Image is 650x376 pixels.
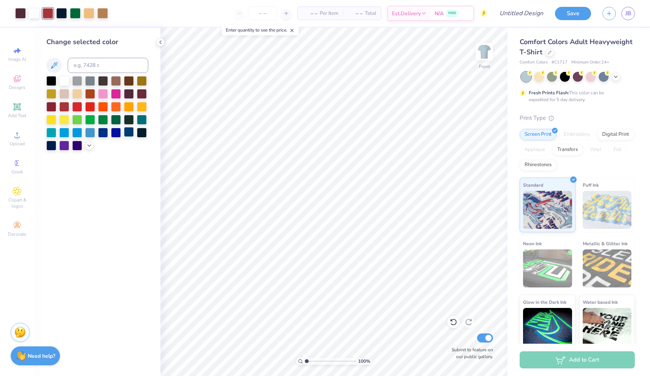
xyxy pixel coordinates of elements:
img: Metallic & Glitter Ink [583,249,632,287]
span: Add Text [8,113,26,119]
span: Decorate [8,231,26,237]
strong: Fresh Prints Flash: [529,90,569,96]
span: – – [302,10,317,17]
span: FREE [448,11,456,16]
span: Designs [9,84,25,90]
div: Enter quantity to see the price. [222,25,299,35]
label: Submit to feature on our public gallery. [447,346,493,360]
span: Puff Ink [583,181,599,189]
div: Front [479,63,490,70]
div: Foil [609,144,626,155]
span: Est. Delivery [392,10,421,17]
span: 100 % [358,358,370,365]
img: Neon Ink [523,249,572,287]
div: Applique [520,144,550,155]
div: Change selected color [46,37,148,47]
span: Minimum Order: 24 + [571,59,609,66]
div: Digital Print [597,129,634,140]
div: Screen Print [520,129,556,140]
div: Embroidery [559,129,595,140]
span: Image AI [8,56,26,62]
div: Rhinestones [520,159,556,171]
span: # C1717 [552,59,568,66]
span: Water based Ink [583,298,618,306]
img: Glow in the Dark Ink [523,308,572,346]
input: Untitled Design [493,6,549,21]
span: Standard [523,181,543,189]
a: JB [621,7,635,20]
span: Comfort Colors Adult Heavyweight T-Shirt [520,37,633,57]
span: Per Item [320,10,338,17]
span: Greek [11,169,23,175]
span: Upload [10,141,25,147]
span: JB [625,9,631,18]
img: Standard [523,191,572,229]
span: Metallic & Glitter Ink [583,240,628,247]
span: Total [365,10,376,17]
span: Neon Ink [523,240,542,247]
div: This color can be expedited for 5 day delivery. [529,89,622,103]
input: e.g. 7428 c [68,58,148,73]
div: Vinyl [585,144,606,155]
button: Save [555,7,591,20]
div: Transfers [552,144,583,155]
span: Comfort Colors [520,59,548,66]
img: Puff Ink [583,191,632,229]
div: Print Type [520,114,635,122]
strong: Need help? [28,352,55,360]
input: – – [248,6,277,20]
img: Water based Ink [583,308,632,346]
span: Glow in the Dark Ink [523,298,566,306]
span: N/A [434,10,444,17]
img: Front [477,44,492,59]
span: Clipart & logos [4,197,30,209]
span: – – [347,10,363,17]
